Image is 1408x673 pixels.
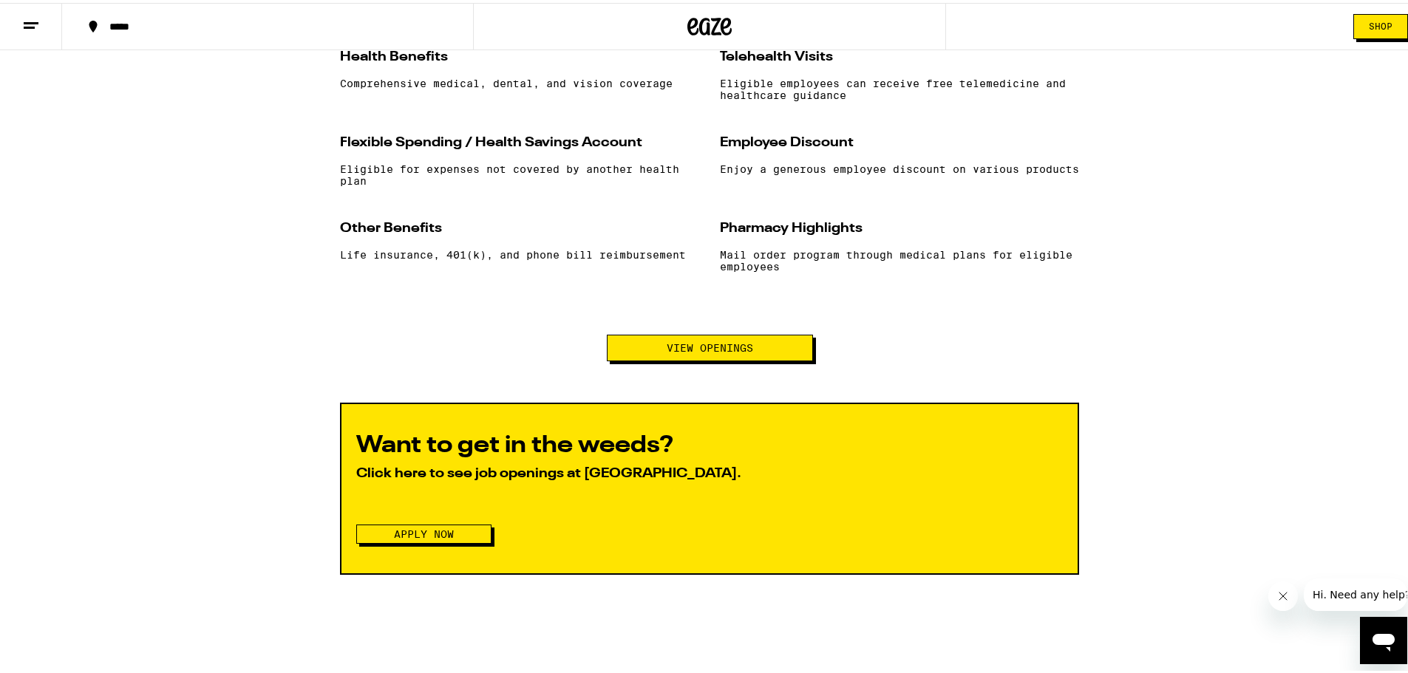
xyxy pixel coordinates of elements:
p: Life insurance, 401(k), and phone bill reimbursement [340,246,699,258]
p: Click here to see job openings at [GEOGRAPHIC_DATA]. [356,462,1063,480]
h3: Health Benefits [340,44,699,64]
h3: Other Benefits [340,215,699,236]
p: Enjoy a generous employee discount on various products [720,160,1079,172]
span: View Openings [667,340,753,350]
iframe: Message from company [1304,575,1407,608]
p: Mail order program through medical plans for eligible employees [720,246,1079,270]
iframe: Button to launch messaging window [1360,614,1407,661]
span: Shop [1369,19,1392,28]
span: Apply Now [394,526,454,536]
p: Eligible employees can receive free telemedicine and healthcare guidance [720,75,1079,98]
h3: Telehealth Visits [720,44,1079,64]
h2: Want to get in the weeds? [356,431,1063,454]
p: Comprehensive medical, dental, and vision coverage [340,75,699,86]
span: Hi. Need any help? [9,10,106,22]
iframe: Close message [1268,578,1298,608]
a: Apply Now [356,525,492,537]
button: Apply Now [356,522,492,541]
h3: Flexible Spending / Health Savings Account [340,129,699,150]
button: Shop [1353,11,1408,36]
button: View Openings [607,332,813,358]
p: Eligible for expenses not covered by another health plan [340,160,699,184]
h3: Pharmacy Highlights [720,215,1079,236]
h3: Employee Discount [720,129,1079,150]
